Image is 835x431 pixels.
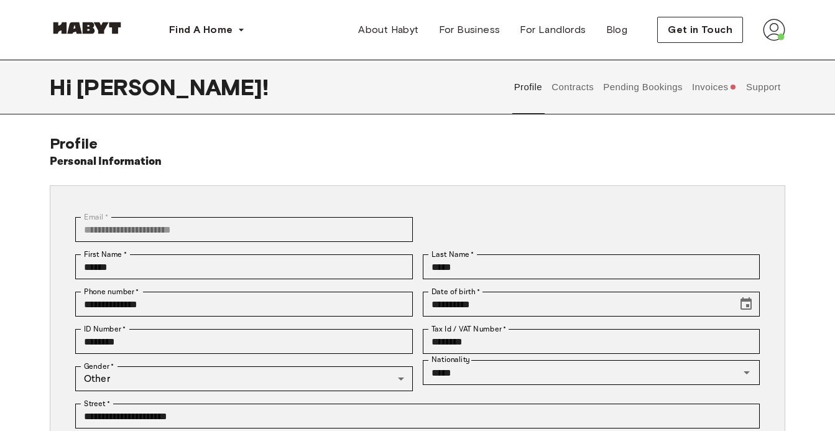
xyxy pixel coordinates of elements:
h6: Personal Information [50,153,162,170]
a: About Habyt [348,17,428,42]
button: Pending Bookings [602,60,685,114]
label: Gender [84,361,114,372]
img: Habyt [50,22,124,34]
span: Hi [50,74,76,100]
span: [PERSON_NAME] ! [76,74,269,100]
button: Contracts [550,60,596,114]
button: Choose date, selected date is Jan 21, 1997 [734,292,759,317]
span: For Landlords [520,22,586,37]
label: Date of birth [431,286,480,297]
button: Get in Touch [657,17,743,43]
div: You can't change your email address at the moment. Please reach out to customer support in case y... [75,217,413,242]
a: For Landlords [510,17,596,42]
span: For Business [439,22,501,37]
button: Support [744,60,782,114]
span: Profile [50,134,98,152]
label: ID Number [84,323,126,335]
button: Find A Home [159,17,255,42]
span: Blog [606,22,628,37]
label: Email [84,211,108,223]
div: user profile tabs [509,60,785,114]
label: Nationality [431,355,470,365]
span: Find A Home [169,22,233,37]
a: Blog [596,17,638,42]
label: Street [84,398,110,409]
button: Open [738,364,755,381]
a: For Business [429,17,510,42]
div: Other [75,366,413,391]
label: Last Name [431,249,474,260]
label: First Name [84,249,127,260]
span: About Habyt [358,22,418,37]
button: Invoices [690,60,738,114]
button: Profile [512,60,544,114]
label: Phone number [84,286,139,297]
img: avatar [763,19,785,41]
label: Tax Id / VAT Number [431,323,506,335]
span: Get in Touch [668,22,732,37]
